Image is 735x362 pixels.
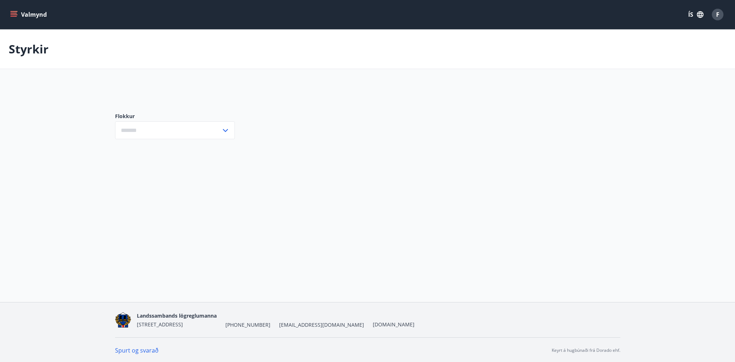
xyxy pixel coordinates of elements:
span: [PHONE_NUMBER] [225,321,270,329]
span: [EMAIL_ADDRESS][DOMAIN_NAME] [279,321,364,329]
label: Flokkur [115,113,235,120]
p: Keyrt á hugbúnaði frá Dorado ehf. [552,347,620,354]
span: Landssambands lögreglumanna [137,312,217,319]
a: Spurt og svarað [115,346,159,354]
button: F [709,6,726,23]
button: ÍS [684,8,707,21]
span: F [716,11,719,19]
img: 1cqKbADZNYZ4wXUG0EC2JmCwhQh0Y6EN22Kw4FTY.png [115,312,131,328]
a: [DOMAIN_NAME] [373,321,415,328]
p: Styrkir [9,41,49,57]
button: menu [9,8,50,21]
span: [STREET_ADDRESS] [137,321,183,328]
